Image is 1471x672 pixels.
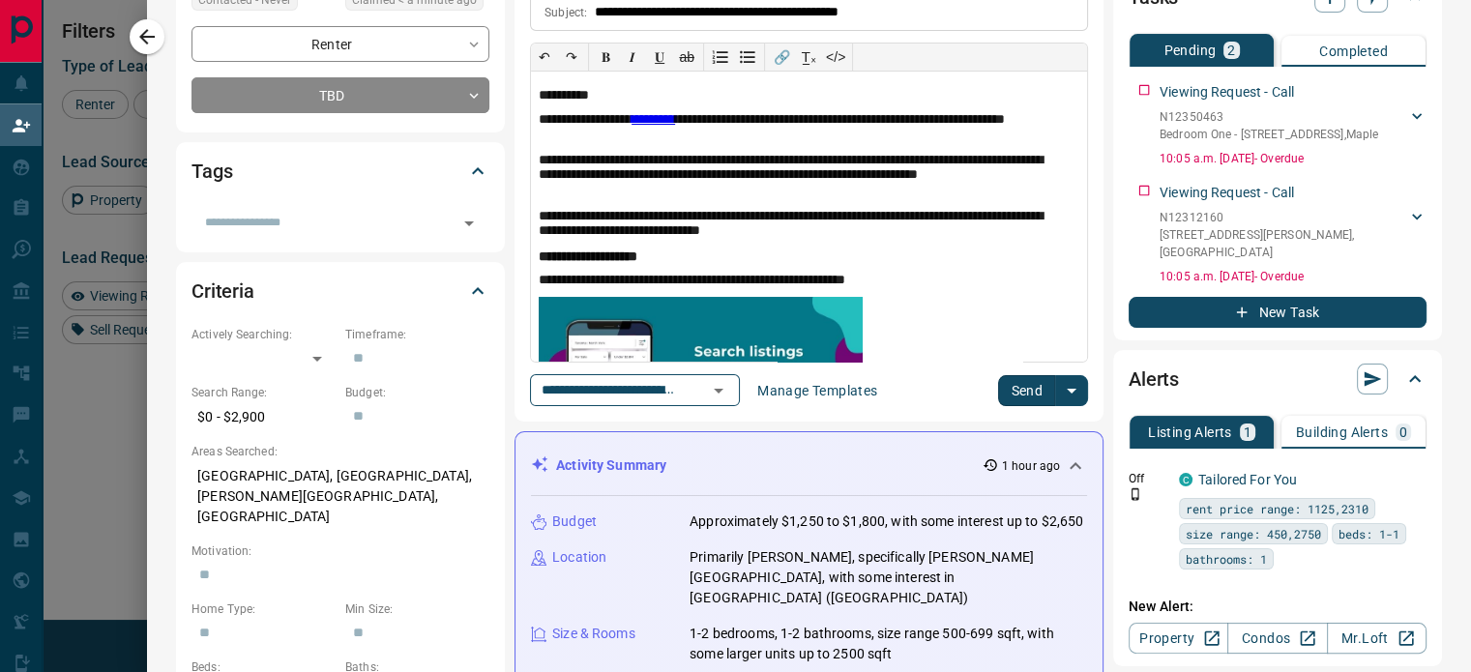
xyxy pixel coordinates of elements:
p: New Alert: [1129,597,1427,617]
button: Bullet list [734,44,761,71]
button: 𝐔 [646,44,673,71]
p: 0 [1399,425,1407,439]
button: ↷ [558,44,585,71]
button: Open [705,377,732,404]
p: Approximately $1,250 to $1,800, with some interest up to $2,650 [690,511,1083,532]
p: Viewing Request - Call [1160,82,1294,102]
a: Condos [1227,623,1327,654]
button: Numbered list [707,44,734,71]
span: rent price range: 1125,2310 [1186,499,1368,518]
p: [STREET_ADDRESS][PERSON_NAME] , [GEOGRAPHIC_DATA] [1160,226,1407,261]
p: 1-2 bedrooms, 1-2 bathrooms, size range 500-699 sqft, with some larger units up to 2500 sqft [690,624,1087,664]
h2: Criteria [191,276,254,307]
button: 🔗 [768,44,795,71]
p: [GEOGRAPHIC_DATA], [GEOGRAPHIC_DATA], [PERSON_NAME][GEOGRAPHIC_DATA], [GEOGRAPHIC_DATA] [191,460,489,533]
span: size range: 450,2750 [1186,524,1321,543]
a: Property [1129,623,1228,654]
button: ab [673,44,700,71]
p: 10:05 a.m. [DATE] - Overdue [1160,150,1427,167]
p: 1 [1244,425,1251,439]
button: 𝐁 [592,44,619,71]
svg: Push Notification Only [1129,487,1142,501]
button: T̲ₓ [795,44,822,71]
span: bathrooms: 1 [1186,549,1267,569]
img: search_like_a_pro.jpg [539,297,863,438]
p: Min Size: [345,600,489,618]
button: </> [822,44,849,71]
p: Viewing Request - Call [1160,183,1294,203]
div: N12312160[STREET_ADDRESS][PERSON_NAME],[GEOGRAPHIC_DATA] [1160,205,1427,265]
p: Search Range: [191,384,336,401]
p: $0 - $2,900 [191,401,336,433]
button: New Task [1129,297,1427,328]
p: Size & Rooms [552,624,635,644]
button: Send [998,375,1055,406]
p: Bedroom One - [STREET_ADDRESS] , Maple [1160,126,1378,143]
p: Budget: [345,384,489,401]
p: Subject: [544,4,587,21]
p: 10:05 a.m. [DATE] - Overdue [1160,268,1427,285]
span: beds: 1-1 [1339,524,1399,543]
p: Building Alerts [1296,425,1388,439]
p: Motivation: [191,542,489,560]
div: Alerts [1129,356,1427,402]
div: N12350463Bedroom One - [STREET_ADDRESS],Maple [1160,104,1427,147]
div: split button [998,375,1088,406]
a: Mr.Loft [1327,623,1427,654]
p: 1 hour ago [1002,457,1060,475]
button: Open [456,210,483,237]
s: ab [679,49,694,65]
p: Off [1129,470,1167,487]
button: 𝑰 [619,44,646,71]
p: Completed [1319,44,1388,58]
p: N12312160 [1160,209,1407,226]
p: Primarily [PERSON_NAME], specifically [PERSON_NAME][GEOGRAPHIC_DATA], with some interest in [GEOG... [690,547,1087,608]
a: Tailored For You [1198,472,1297,487]
p: Actively Searching: [191,326,336,343]
p: Activity Summary [556,455,666,476]
div: TBD [191,77,489,113]
p: Budget [552,511,597,532]
p: N12350463 [1160,108,1378,126]
span: 𝐔 [655,49,664,65]
p: Areas Searched: [191,443,489,460]
button: ↶ [531,44,558,71]
div: Activity Summary1 hour ago [531,448,1087,483]
h2: Tags [191,156,232,187]
p: Home Type: [191,600,336,618]
p: Pending [1163,44,1216,57]
div: Tags [191,148,489,194]
h2: Alerts [1129,364,1179,394]
p: 2 [1227,44,1235,57]
div: condos.ca [1179,473,1192,486]
p: Location [552,547,606,568]
button: Manage Templates [746,375,889,406]
div: Criteria [191,268,489,314]
p: Listing Alerts [1148,425,1232,439]
p: Timeframe: [345,326,489,343]
div: Renter [191,26,489,62]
